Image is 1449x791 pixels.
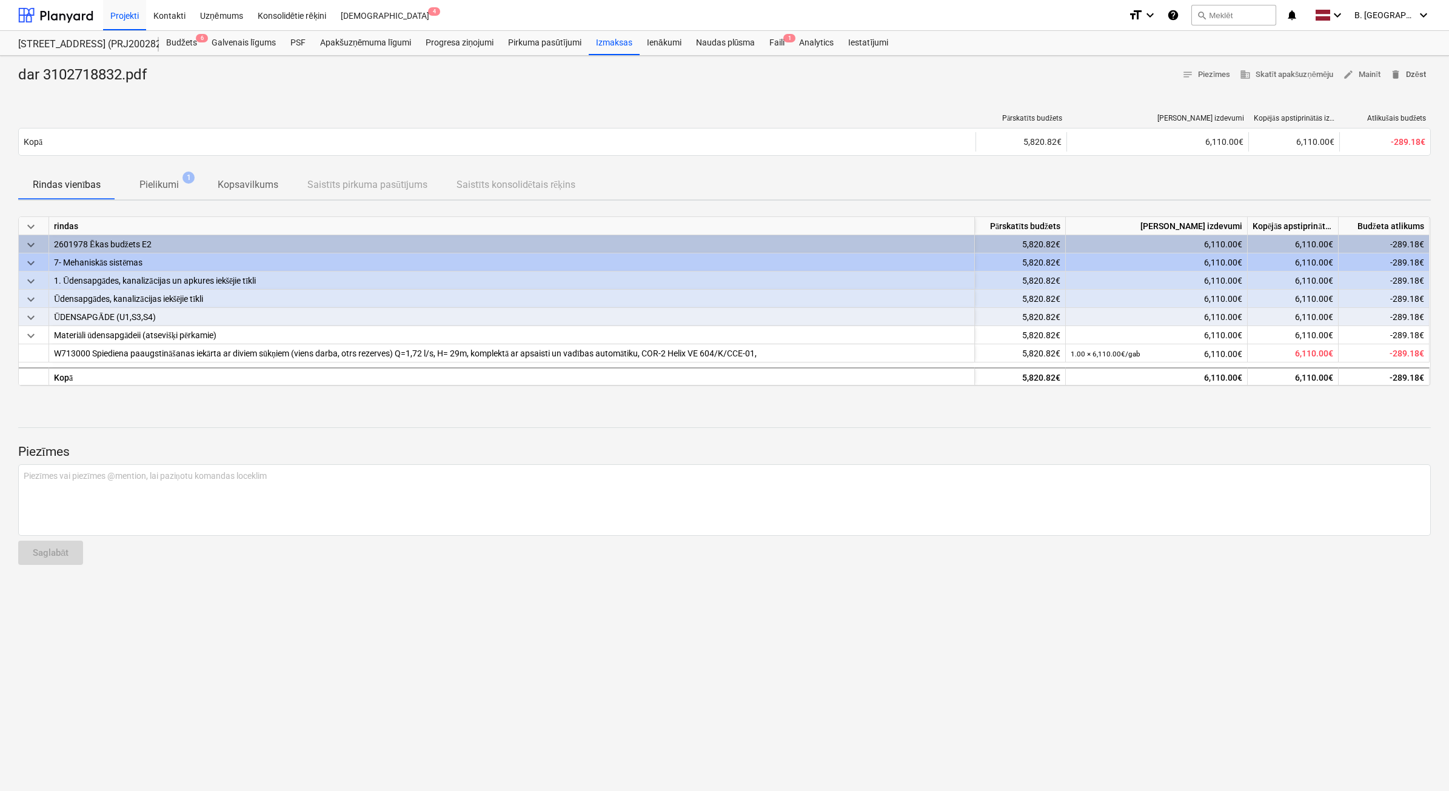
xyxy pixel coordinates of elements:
a: Apakšuzņēmuma līgumi [313,31,418,55]
span: keyboard_arrow_down [24,329,38,343]
span: edit [1343,69,1354,80]
div: Materiāli ūdensapgādeii (atsevišķi pērkamie) [54,326,969,344]
div: 6,110.00€ [1071,308,1242,326]
i: format_size [1128,8,1143,22]
div: Pārskatīts budžets [981,114,1062,123]
span: Skatīt apakšuzņēmēju [1240,68,1333,82]
div: rindas [49,217,975,235]
div: ŪDENSAPGĀDE (U1,S3,S4) [54,308,969,325]
div: 5,820.82€ [975,253,1066,272]
div: 6,110.00€ [1248,272,1339,290]
span: W713000 Spiediena paaugstināšanas iekārta ar diviem sūkņiem (viens darba, otrs rezerves) Q=1,72 l... [54,349,757,358]
p: Piezīmes [18,444,1431,461]
span: Mainīt [1343,68,1380,82]
a: Progresa ziņojumi [418,31,501,55]
div: -289.18€ [1339,290,1430,308]
div: 5,820.82€ [975,132,1066,152]
div: 1. Ūdensapgādes, kanalizācijas un apkures iekšējie tīkli [54,272,969,289]
div: Budžets [159,31,204,55]
span: delete [1390,69,1401,80]
div: Kopējās apstiprinātās izmaksas [1248,217,1339,235]
div: 6,110.00€ [1072,137,1243,147]
div: 2601978 Ēkas budžets E2 [54,235,969,253]
span: keyboard_arrow_down [24,238,38,252]
span: 6 [196,34,208,42]
div: 6,110.00€ [1248,326,1339,344]
button: Piezīmes [1177,65,1236,84]
span: business [1240,69,1251,80]
div: Kopā [49,367,975,385]
span: 1 [783,34,795,42]
span: B. [GEOGRAPHIC_DATA] [1354,10,1415,20]
span: Dzēst [1390,68,1426,82]
i: Zināšanu pamats [1167,8,1179,22]
div: -289.18€ [1339,235,1430,253]
div: Faili [762,31,792,55]
div: 6,110.00€ [1071,290,1242,308]
a: Pirkuma pasūtījumi [501,31,589,55]
span: Piezīmes [1182,68,1231,82]
a: PSF [283,31,313,55]
p: Kopsavilkums [218,178,278,192]
div: -289.18€ [1339,253,1430,272]
span: 6,110.00€ [1295,349,1333,358]
div: Budžeta atlikums [1339,217,1430,235]
div: [PERSON_NAME] izdevumi [1066,217,1248,235]
div: -289.18€ [1339,326,1430,344]
div: 5,820.82€ [975,344,1066,362]
a: Iestatījumi [841,31,895,55]
div: 6,110.00€ [1248,132,1339,152]
p: Pielikumi [139,178,179,192]
div: Atlikušais budžets [1345,114,1426,123]
div: -289.18€ [1339,272,1430,290]
div: 5,820.82€ [975,308,1066,326]
div: [PERSON_NAME] izdevumi [1072,114,1244,122]
i: keyboard_arrow_down [1330,8,1345,22]
p: Rindas vienības [33,178,101,192]
iframe: Chat Widget [1388,733,1449,791]
span: 1 [182,172,195,184]
a: Galvenais līgums [204,31,283,55]
div: 5,820.82€ [975,326,1066,344]
div: 5,820.82€ [975,367,1066,385]
div: 6,110.00€ [1071,369,1242,387]
button: Mainīt [1338,65,1385,84]
span: keyboard_arrow_down [24,310,38,325]
div: 6,110.00€ [1248,235,1339,253]
span: keyboard_arrow_down [24,219,38,234]
div: 5,820.82€ [975,290,1066,308]
div: 6,110.00€ [1071,344,1242,363]
div: -289.18€ [1339,308,1430,326]
a: Faili1 [762,31,792,55]
div: 6,110.00€ [1071,326,1242,344]
p: Kopā [24,136,42,148]
i: keyboard_arrow_down [1416,8,1431,22]
div: -289.18€ [1339,367,1430,385]
button: Dzēst [1385,65,1431,84]
div: Pārskatīts budžets [975,217,1066,235]
div: Kopējās apstiprinātās izmaksas [1254,114,1335,123]
span: 4 [428,7,440,16]
div: 5,820.82€ [975,235,1066,253]
small: 1.00 × 6,110.00€ / gab [1071,350,1140,358]
a: Izmaksas [589,31,640,55]
div: 6,110.00€ [1248,367,1339,385]
button: Skatīt apakšuzņēmēju [1235,65,1338,84]
div: [STREET_ADDRESS] (PRJ2002826) 2601978 [18,38,144,51]
i: keyboard_arrow_down [1143,8,1157,22]
button: Meklēt [1191,5,1276,25]
a: Naudas plūsma [689,31,763,55]
a: Ienākumi [640,31,689,55]
div: 6,110.00€ [1071,253,1242,272]
a: Analytics [792,31,841,55]
div: 6,110.00€ [1248,308,1339,326]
